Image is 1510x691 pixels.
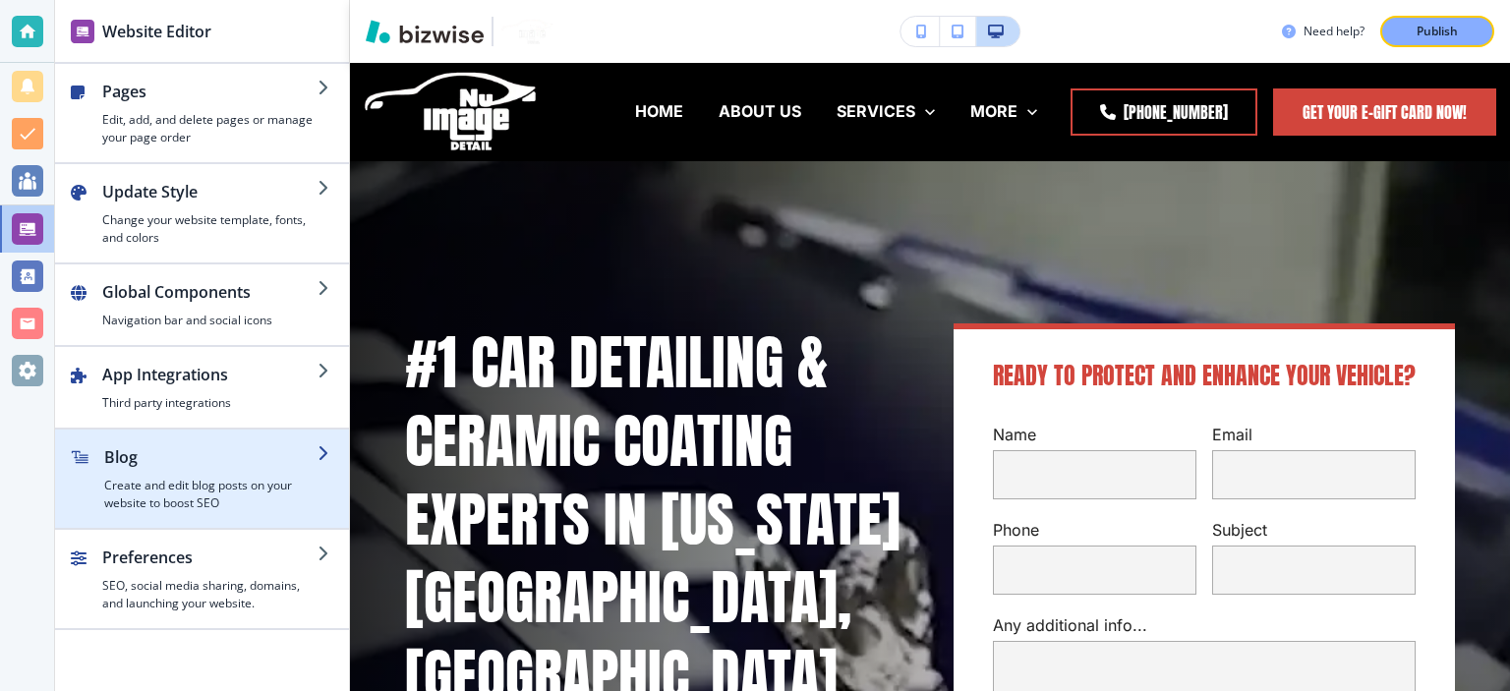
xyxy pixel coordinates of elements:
p: SERVICES [837,100,915,123]
p: Subject [1212,519,1416,542]
button: Global ComponentsNavigation bar and social icons [55,264,349,345]
p: HOME [635,100,683,123]
a: [PHONE_NUMBER] [1071,88,1257,136]
h4: Third party integrations [102,394,318,412]
button: Update StyleChange your website template, fonts, and colors [55,164,349,262]
h2: Blog [104,445,318,469]
h4: Change your website template, fonts, and colors [102,211,318,247]
h2: Update Style [102,180,318,203]
p: MORE [970,100,1017,123]
p: Publish [1417,23,1458,40]
button: PagesEdit, add, and delete pages or manage your page order [55,64,349,162]
img: Bizwise Logo [366,20,484,43]
a: Get Your E-Gift Card Now! [1273,88,1496,136]
img: Your Logo [501,19,554,43]
button: Publish [1380,16,1494,47]
button: BlogCreate and edit blog posts on your website to boost SEO [55,430,349,528]
p: ABOUT US [719,100,801,123]
p: Name [993,424,1196,446]
img: NU Image Detail [364,70,541,152]
span: Ready to Protect and Enhance Your Vehicle? [993,358,1416,393]
button: App IntegrationsThird party integrations [55,347,349,428]
h2: Pages [102,80,318,103]
p: Email [1212,424,1416,446]
h3: Need help? [1304,23,1365,40]
h2: Preferences [102,546,318,569]
p: Any additional info... [993,614,1416,637]
h4: SEO, social media sharing, domains, and launching your website. [102,577,318,612]
p: Phone [993,519,1196,542]
h4: Edit, add, and delete pages or manage your page order [102,111,318,146]
h4: Navigation bar and social icons [102,312,318,329]
h2: App Integrations [102,363,318,386]
h4: Create and edit blog posts on your website to boost SEO [104,477,318,512]
img: editor icon [71,20,94,43]
button: PreferencesSEO, social media sharing, domains, and launching your website. [55,530,349,628]
h2: Global Components [102,280,318,304]
h2: Website Editor [102,20,211,43]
